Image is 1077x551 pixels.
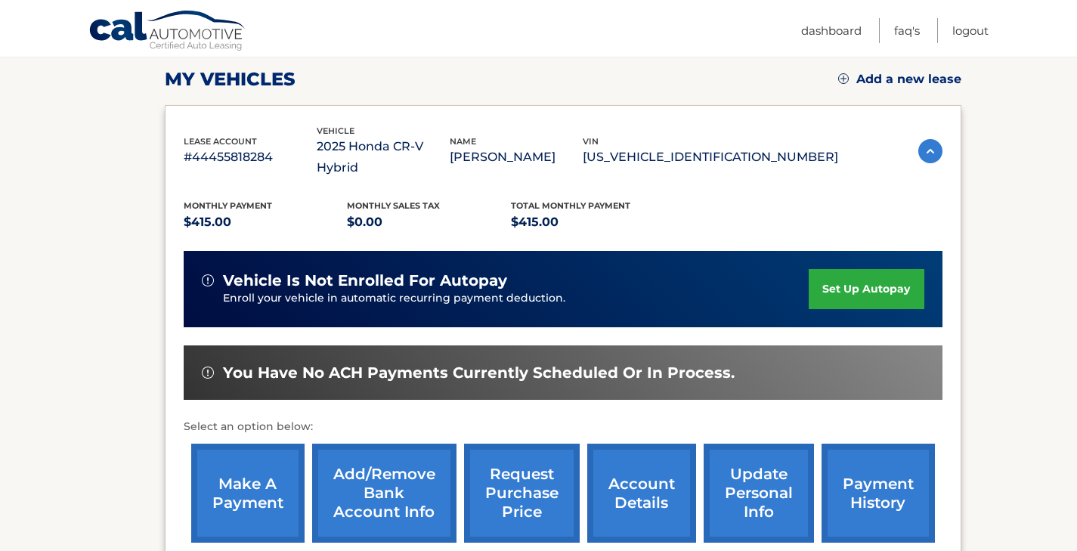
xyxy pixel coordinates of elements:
p: [PERSON_NAME] [450,147,583,168]
p: [US_VEHICLE_IDENTIFICATION_NUMBER] [583,147,838,168]
span: vehicle is not enrolled for autopay [223,271,507,290]
a: Logout [952,18,989,43]
a: payment history [822,444,935,543]
img: alert-white.svg [202,274,214,286]
p: $0.00 [347,212,511,233]
a: update personal info [704,444,814,543]
p: Enroll your vehicle in automatic recurring payment deduction. [223,290,809,307]
span: vehicle [317,125,354,136]
a: request purchase price [464,444,580,543]
span: Monthly Payment [184,200,272,211]
span: Total Monthly Payment [511,200,630,211]
img: alert-white.svg [202,367,214,379]
a: Add a new lease [838,72,961,87]
a: set up autopay [809,269,924,309]
a: Cal Automotive [88,10,247,54]
img: accordion-active.svg [918,139,942,163]
a: make a payment [191,444,305,543]
p: $415.00 [184,212,348,233]
a: Add/Remove bank account info [312,444,456,543]
a: account details [587,444,696,543]
a: Dashboard [801,18,862,43]
span: lease account [184,136,257,147]
a: FAQ's [894,18,920,43]
span: Monthly sales Tax [347,200,440,211]
p: #44455818284 [184,147,317,168]
span: vin [583,136,599,147]
img: add.svg [838,73,849,84]
span: name [450,136,476,147]
span: You have no ACH payments currently scheduled or in process. [223,364,735,382]
p: 2025 Honda CR-V Hybrid [317,136,450,178]
p: Select an option below: [184,418,942,436]
h2: my vehicles [165,68,296,91]
p: $415.00 [511,212,675,233]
